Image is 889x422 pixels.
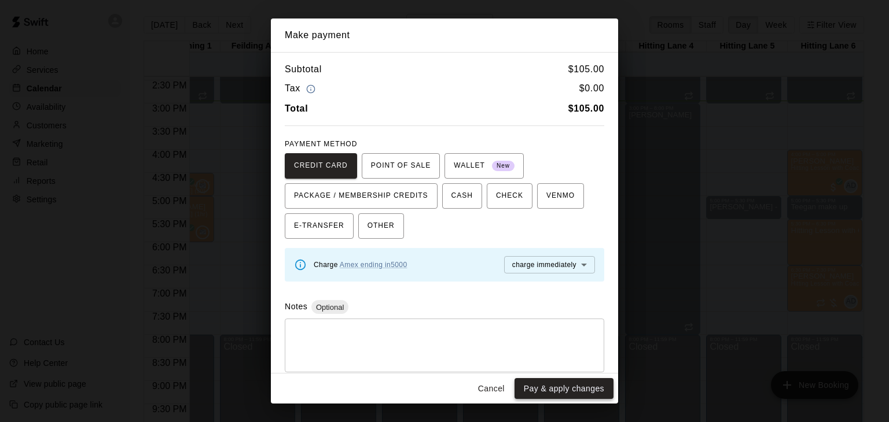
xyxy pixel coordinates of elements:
h6: $ 105.00 [568,62,604,77]
h6: Subtotal [285,62,322,77]
h2: Make payment [271,18,618,52]
span: PACKAGE / MEMBERSHIP CREDITS [294,187,428,205]
span: CREDIT CARD [294,157,348,175]
b: $ 105.00 [568,103,604,113]
button: Pay & apply changes [515,378,614,399]
span: POINT OF SALE [371,157,431,175]
span: VENMO [546,187,575,205]
button: E-TRANSFER [285,213,354,239]
h6: Tax [285,81,318,97]
button: PACKAGE / MEMBERSHIP CREDITS [285,183,438,209]
span: CHECK [496,187,523,205]
a: Amex ending in 5000 [340,261,407,269]
span: WALLET [454,157,515,175]
label: Notes [285,302,307,311]
span: OTHER [368,217,395,235]
span: charge immediately [512,261,576,269]
span: New [492,158,515,174]
span: E-TRANSFER [294,217,344,235]
span: CASH [451,187,473,205]
span: Charge [314,261,407,269]
b: Total [285,103,308,113]
button: CHECK [487,183,532,209]
button: POINT OF SALE [362,153,440,179]
button: CASH [442,183,482,209]
span: PAYMENT METHOD [285,140,357,148]
button: VENMO [537,183,584,209]
span: Optional [311,303,348,312]
h6: $ 0.00 [579,81,604,97]
button: OTHER [358,213,404,239]
button: Cancel [473,378,510,399]
button: CREDIT CARD [285,153,357,179]
button: WALLET New [444,153,524,179]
